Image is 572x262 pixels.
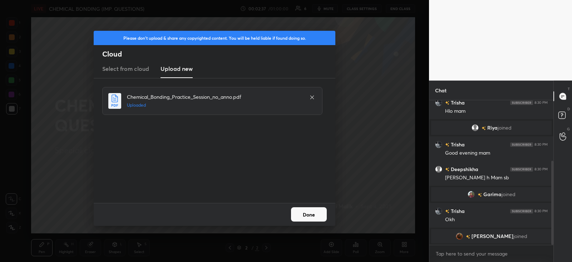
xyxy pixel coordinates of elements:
[127,102,302,108] h5: Uploaded
[449,165,478,173] h6: Deepshikha
[435,166,442,173] img: default.png
[498,125,512,131] span: joined
[478,193,482,197] img: no-rating-badge.077c3623.svg
[291,207,327,222] button: Done
[445,168,449,171] img: no-rating-badge.077c3623.svg
[513,233,527,239] span: joined
[468,191,475,198] img: 1d72d3a2b08f47ef8787354ba0cec03b.jpg
[429,81,452,100] p: Chat
[445,216,548,223] div: Okh
[510,209,533,213] img: 4P8fHbbgJtejmAAAAAElFTkSuQmCC
[445,108,548,115] div: Hlo mam
[466,235,470,239] img: no-rating-badge.077c3623.svg
[534,167,548,171] div: 8:30 PM
[487,125,498,131] span: Riya
[472,124,479,131] img: default.png
[534,101,548,105] div: 8:30 PM
[456,233,463,240] img: 3
[435,208,442,215] img: f312d37a9626454489cbe866887c98a3.jpg
[127,93,302,101] h4: Chemical_Bonding_Practice_Session_no_anno.pdf
[534,142,548,147] div: 8:30 PM
[449,207,465,215] h6: Trisha
[510,167,533,171] img: 4P8fHbbgJtejmAAAAAElFTkSuQmCC
[94,31,335,45] div: Please don't upload & share any copyrighted content. You will be held liable if found doing so.
[568,86,570,92] p: T
[445,150,548,157] div: Good evening mam
[510,142,533,147] img: 4P8fHbbgJtejmAAAAAElFTkSuQmCC
[435,141,442,148] img: f312d37a9626454489cbe866887c98a3.jpg
[445,209,449,213] img: no-rating-badge.077c3623.svg
[472,233,513,239] span: [PERSON_NAME]
[445,174,548,181] div: [PERSON_NAME] h Mam sb
[445,143,449,147] img: no-rating-badge.077c3623.svg
[567,126,570,132] p: G
[429,100,553,245] div: grid
[161,64,193,73] h3: Upload new
[567,106,570,112] p: D
[449,99,465,106] h6: Trisha
[102,49,335,59] h2: Cloud
[482,126,486,130] img: no-rating-badge.077c3623.svg
[502,191,516,197] span: joined
[483,191,502,197] span: Garima
[435,99,442,106] img: f312d37a9626454489cbe866887c98a3.jpg
[510,101,533,105] img: 4P8fHbbgJtejmAAAAAElFTkSuQmCC
[449,141,465,148] h6: Trisha
[534,209,548,213] div: 8:30 PM
[445,101,449,105] img: no-rating-badge.077c3623.svg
